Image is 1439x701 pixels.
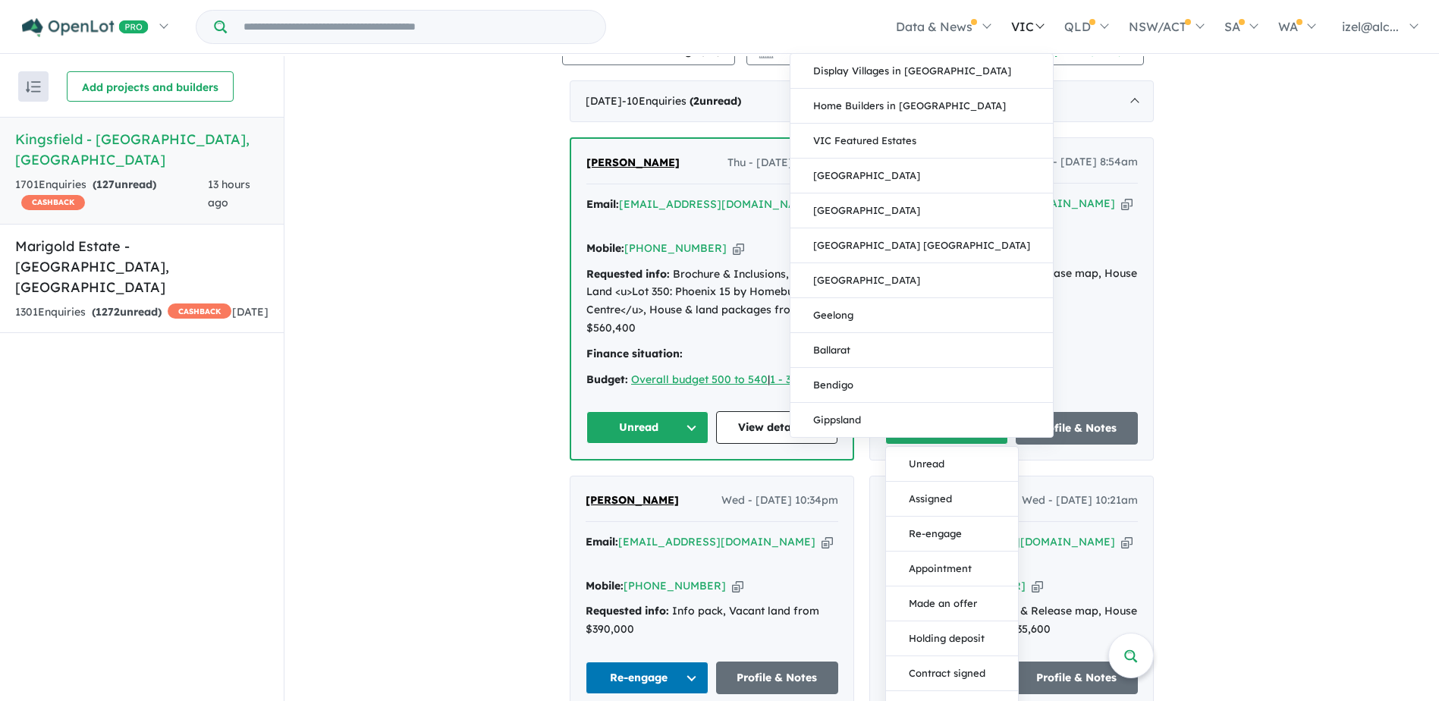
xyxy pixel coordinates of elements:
[721,492,838,510] span: Wed - [DATE] 10:34pm
[586,371,837,389] div: |
[586,154,680,172] a: [PERSON_NAME]
[886,656,1018,691] button: Contract signed
[586,197,619,211] strong: Email:
[822,534,833,550] button: Copy
[15,129,269,170] h5: Kingsfield - [GEOGRAPHIC_DATA] , [GEOGRAPHIC_DATA]
[886,482,1018,517] button: Assigned
[1022,492,1138,510] span: Wed - [DATE] 10:21am
[622,94,741,108] span: - 10 Enquir ies
[886,552,1018,586] button: Appointment
[790,193,1053,228] a: [GEOGRAPHIC_DATA]
[1032,578,1043,594] button: Copy
[15,176,208,212] div: 1701 Enquir ies
[693,94,699,108] span: 2
[790,159,1053,193] a: [GEOGRAPHIC_DATA]
[92,305,162,319] strong: ( unread)
[631,373,768,386] a: Overall budget 500 to 540
[570,80,1154,123] div: [DATE]
[624,579,726,593] a: [PHONE_NUMBER]
[586,156,680,169] span: [PERSON_NAME]
[586,492,679,510] a: [PERSON_NAME]
[21,195,85,210] span: CASHBACK
[586,602,838,639] div: Info pack, Vacant land from $390,000
[790,228,1053,263] a: [GEOGRAPHIC_DATA] [GEOGRAPHIC_DATA]
[168,303,231,319] span: CASHBACK
[22,18,149,37] img: Openlot PRO Logo White
[727,154,837,172] span: Thu - [DATE] 11:10pm
[770,373,832,386] a: 1 - 3 months
[886,621,1018,656] button: Holding deposit
[586,493,679,507] span: [PERSON_NAME]
[790,333,1053,368] a: Ballarat
[586,579,624,593] strong: Mobile:
[619,197,816,211] a: [EMAIL_ADDRESS][DOMAIN_NAME]
[67,71,234,102] button: Add projects and builders
[586,604,669,618] strong: Requested info:
[790,54,1053,89] a: Display Villages in [GEOGRAPHIC_DATA]
[886,447,1018,482] button: Unread
[1121,534,1133,550] button: Copy
[586,347,683,360] strong: Finance situation:
[586,266,837,338] div: Brochure & Inclusions, House & Land <u>Lot 350: Phoenix 15 by Homebuyers Centre</u>, House & land...
[586,535,618,549] strong: Email:
[716,662,839,694] a: Profile & Notes
[96,305,120,319] span: 1272
[790,89,1053,124] a: Home Builders in [GEOGRAPHIC_DATA]
[1032,153,1138,171] span: Thu - [DATE] 8:54am
[1016,412,1139,445] a: Profile & Notes
[790,263,1053,298] a: [GEOGRAPHIC_DATA]
[26,81,41,93] img: sort.svg
[1342,19,1399,34] span: izel@alc...
[208,178,250,209] span: 13 hours ago
[232,305,269,319] span: [DATE]
[716,411,838,444] a: View details ...
[1016,662,1139,694] a: Profile & Notes
[704,44,717,58] span: 14
[1121,196,1133,212] button: Copy
[586,662,709,694] button: Re-engage
[586,411,709,444] button: Unread
[790,403,1053,437] a: Gippsland
[586,241,624,255] strong: Mobile:
[586,267,670,281] strong: Requested info:
[886,517,1018,552] button: Re-engage
[618,535,815,549] a: [EMAIL_ADDRESS][DOMAIN_NAME]
[690,94,741,108] strong: ( unread)
[96,178,115,191] span: 127
[790,124,1053,159] a: VIC Featured Estates
[93,178,156,191] strong: ( unread)
[732,578,743,594] button: Copy
[790,298,1053,333] a: Geelong
[15,303,231,322] div: 1301 Enquir ies
[624,241,727,255] a: [PHONE_NUMBER]
[15,236,269,297] h5: Marigold Estate - [GEOGRAPHIC_DATA] , [GEOGRAPHIC_DATA]
[790,368,1053,403] a: Bendigo
[886,586,1018,621] button: Made an offer
[586,373,628,386] strong: Budget:
[230,11,602,43] input: Try estate name, suburb, builder or developer
[733,240,744,256] button: Copy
